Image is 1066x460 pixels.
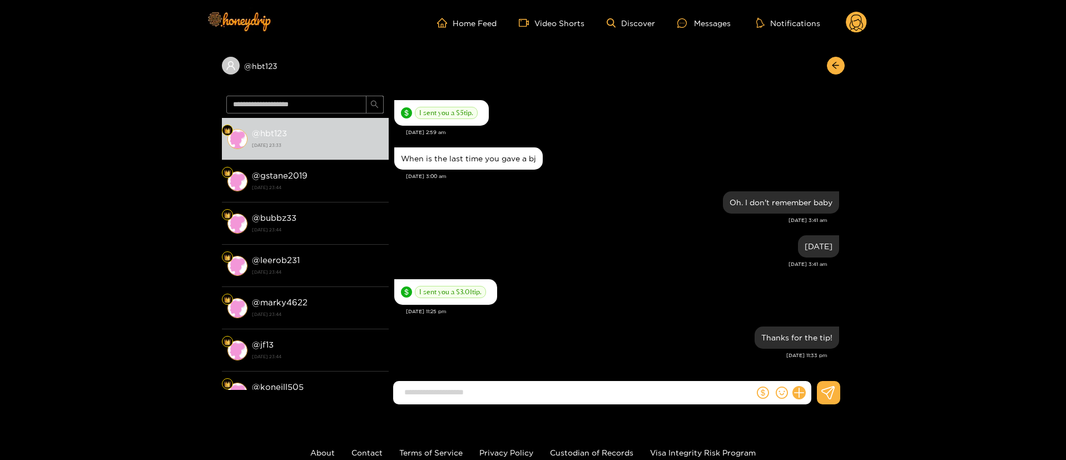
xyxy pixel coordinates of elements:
strong: @ leerob231 [252,255,300,265]
img: Fan Level [224,339,231,345]
button: dollar [755,384,771,401]
a: Privacy Policy [479,448,533,457]
a: Discover [607,18,655,28]
strong: [DATE] 23:33 [252,140,383,150]
img: conversation [227,171,247,191]
div: [DATE] 3:41 am [394,260,827,268]
a: Terms of Service [399,448,463,457]
a: Contact [351,448,383,457]
img: Fan Level [224,212,231,219]
a: Video Shorts [519,18,584,28]
span: user [226,61,236,71]
strong: @ bubbz33 [252,213,296,222]
img: conversation [227,298,247,318]
strong: [DATE] 23:44 [252,225,383,235]
span: I sent you a $ 5 tip. [415,107,478,119]
strong: @ gstane2019 [252,171,308,180]
strong: @ jf13 [252,340,274,349]
span: video-camera [519,18,534,28]
div: Oh. I don't remember baby [730,198,832,207]
div: Sep. 23, 11:25 pm [394,279,497,305]
span: smile [776,387,788,399]
div: When is the last time you gave a bj [401,154,536,163]
div: Sep. 21, 3:41 am [723,191,839,214]
div: Thanks for the tip! [761,333,832,342]
div: Sep. 23, 11:33 pm [755,327,839,349]
strong: [DATE] 23:44 [252,267,383,277]
div: [DATE] 2:59 am [406,128,839,136]
strong: [DATE] 23:44 [252,309,383,319]
div: [DATE] 11:25 pm [406,308,839,315]
img: conversation [227,383,247,403]
span: home [437,18,453,28]
button: search [366,96,384,113]
a: Home Feed [437,18,497,28]
div: Messages [677,17,731,29]
div: Sep. 21, 3:41 am [798,235,839,258]
div: @hbt123 [222,57,389,75]
div: Sep. 21, 2:59 am [394,100,489,126]
div: [DATE] 11:33 pm [394,352,827,359]
strong: [DATE] 23:44 [252,182,383,192]
a: Custodian of Records [550,448,633,457]
button: arrow-left [827,57,845,75]
div: [DATE] 3:41 am [394,216,827,224]
span: dollar-circle [401,286,412,298]
img: Fan Level [224,296,231,303]
span: arrow-left [831,61,840,71]
button: Notifications [753,17,824,28]
img: conversation [227,256,247,276]
img: Fan Level [224,170,231,176]
img: Fan Level [224,381,231,388]
img: Fan Level [224,254,231,261]
span: I sent you a $ 3.01 tip. [415,286,486,298]
strong: @ marky4622 [252,298,308,307]
img: conversation [227,214,247,234]
img: Fan Level [224,127,231,134]
strong: [DATE] 23:44 [252,352,383,362]
span: dollar-circle [401,107,412,118]
div: [DATE] 3:00 am [406,172,839,180]
div: Sep. 21, 3:00 am [394,147,543,170]
a: Visa Integrity Risk Program [650,448,756,457]
strong: @ koneill505 [252,382,304,392]
span: search [370,100,379,110]
div: [DATE] [805,242,832,251]
img: conversation [227,340,247,360]
img: conversation [227,129,247,149]
a: About [310,448,335,457]
span: dollar [757,387,769,399]
strong: @ hbt123 [252,128,287,138]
